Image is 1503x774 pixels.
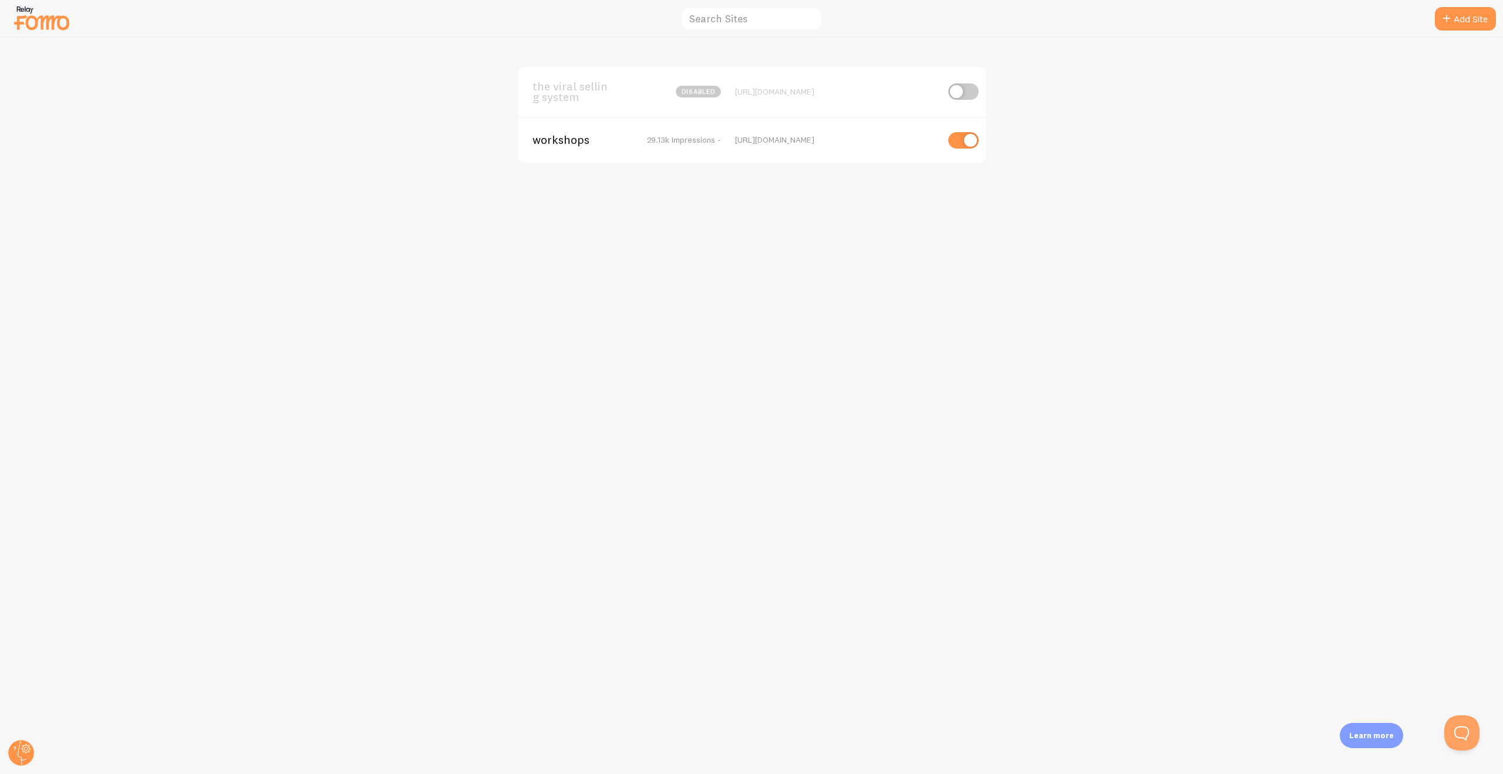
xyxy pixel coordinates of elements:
div: [URL][DOMAIN_NAME] [735,134,938,145]
div: Learn more [1340,723,1403,748]
div: [URL][DOMAIN_NAME] [735,86,938,97]
span: disabled [676,86,721,97]
iframe: Help Scout Beacon - Open [1444,715,1480,751]
span: workshops [533,134,627,145]
span: the viral selling system [533,81,627,103]
img: fomo-relay-logo-orange.svg [12,3,71,33]
span: 29.13k Impressions - [647,134,721,145]
p: Learn more [1349,730,1394,741]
